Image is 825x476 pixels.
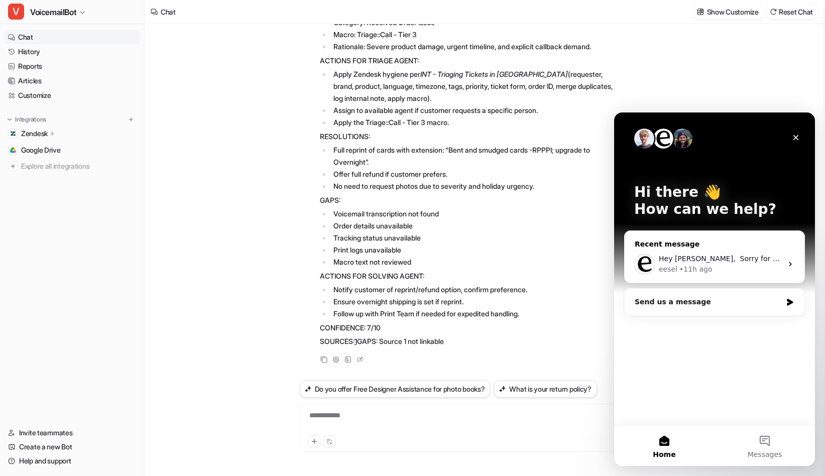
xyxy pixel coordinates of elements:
[4,426,140,440] a: Invite teammates
[320,270,614,282] p: ACTIONS FOR SOLVING AGENT:
[10,131,16,137] img: Zendesk
[10,176,191,203] div: Send us a message
[331,284,614,296] li: Notify customer of reprint/refund option, confirm preference.
[4,143,140,157] a: Google DriveGoogle Drive
[161,7,176,17] div: Chat
[4,59,140,73] a: Reports
[331,220,614,232] li: Order details unavailable
[4,114,49,125] button: Integrations
[331,68,614,104] li: Apply Zendesk hygiene per (requester, brand, product, language, timezone, tags, priority, ticket ...
[30,5,76,19] span: VoicemailBot
[331,232,614,244] li: Tracking status unavailable
[173,16,191,34] div: Close
[331,104,614,116] li: Assign to available agent if customer requests a specific person.
[420,70,568,78] em: INT - Triaging Tickets in [GEOGRAPHIC_DATA]
[331,144,614,168] li: Full reprint of cards with extension: “Bent and smudged cards -RPPPI; upgrade to Overnight”.
[331,208,614,220] li: Voicemail transcription not found
[4,88,140,102] a: Customize
[65,152,98,162] div: • 11h ago
[6,116,13,123] img: expand menu
[4,454,140,468] a: Help and support
[355,337,357,345] a: 1
[320,194,614,206] p: GAPS:
[15,115,46,124] p: Integrations
[331,296,614,308] li: Ensure overnight shipping is set if reprint.
[300,380,491,398] button: Do you offer Free Designer Assistance for photo books?
[614,112,815,466] iframe: Intercom live chat
[21,184,168,195] div: Send us a message
[320,322,614,334] p: CONFIDENCE: 7/10
[4,45,140,59] a: History
[320,55,614,67] p: ACTIONS FOR TRIAGE AGENT:
[707,7,759,17] p: Show Customize
[320,131,614,143] p: RESOLUTIONS:
[4,159,140,173] a: Explore all integrations
[331,244,614,256] li: Print logs unavailable
[4,30,140,44] a: Chat
[331,29,614,41] li: Macro: Triage::Call - Tier 3
[331,308,614,320] li: Follow up with Print Team if needed for expedited handling.
[4,440,140,454] a: Create a new Bot
[694,5,763,19] button: Show Customize
[8,4,24,20] span: V
[494,380,597,398] button: What is your return policy?
[320,335,614,347] p: SOURCES: GAPS: Source 1 not linkable
[770,8,777,16] img: reset
[331,41,614,53] li: Rationale: Severe product damage, urgent timeline, and explicit callback demand.
[8,161,18,171] img: explore all integrations
[100,313,201,353] button: Messages
[331,256,614,268] li: Macro text not reviewed
[21,158,136,174] span: Explore all integrations
[45,152,63,162] div: eesel
[331,180,614,192] li: No need to request photos due to severity and holiday urgency.
[697,8,704,16] img: customize
[134,338,168,345] span: Messages
[767,5,817,19] button: Reset Chat
[10,147,16,153] img: Google Drive
[331,116,614,129] li: Apply the Triage::Call - Tier 3 macro.
[331,168,614,180] li: Offer full refund if customer prefers.
[4,74,140,88] a: Articles
[39,338,61,345] span: Home
[21,145,61,155] span: Google Drive
[128,116,135,123] img: menu_add.svg
[21,129,48,139] p: Zendesk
